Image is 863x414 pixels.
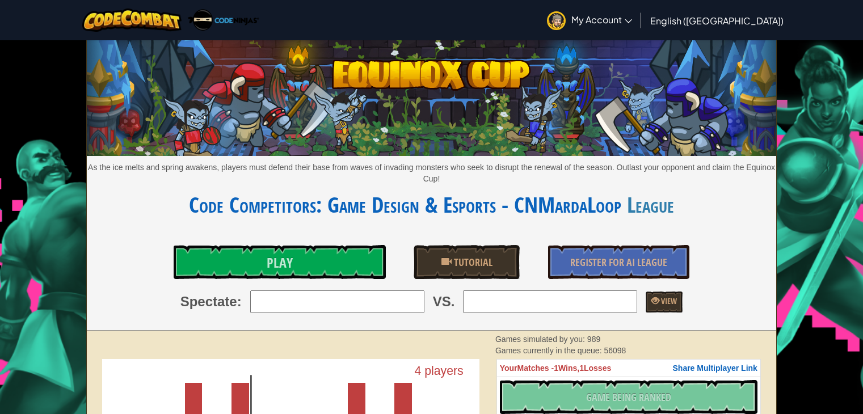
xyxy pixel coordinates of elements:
[587,335,600,344] span: 989
[87,162,776,184] p: As the ice melts and spring awakens, players must defend their base from waves of invading monste...
[452,255,492,269] span: Tutorial
[570,255,667,269] span: Register for AI League
[495,335,587,344] span: Games simulated by you:
[584,364,611,373] span: Losses
[414,365,463,378] text: 4 players
[517,364,554,373] span: Matches -
[414,245,520,279] a: Tutorial
[433,292,455,311] span: VS.
[187,9,259,32] img: Code Ninjas logo
[541,2,638,38] a: My Account
[82,9,182,32] img: CodeCombat logo
[495,346,604,355] span: Games currently in the queue:
[237,292,242,311] span: :
[548,245,689,279] a: Register for AI League
[500,364,517,373] span: Your
[604,346,626,355] span: 56098
[673,364,757,373] span: Share Multiplayer Link
[267,254,293,272] span: Play
[621,189,674,219] span: League
[87,36,776,156] img: equinox
[180,292,237,311] span: Spectate
[645,5,789,36] a: English ([GEOGRAPHIC_DATA])
[189,189,621,219] a: Code Competitors: Game Design & Esports - CNMardaLoop
[571,14,632,26] span: My Account
[558,364,579,373] span: Wins,
[496,360,760,377] th: 1 1
[547,11,566,30] img: avatar
[659,295,677,306] span: View
[650,15,784,27] span: English ([GEOGRAPHIC_DATA])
